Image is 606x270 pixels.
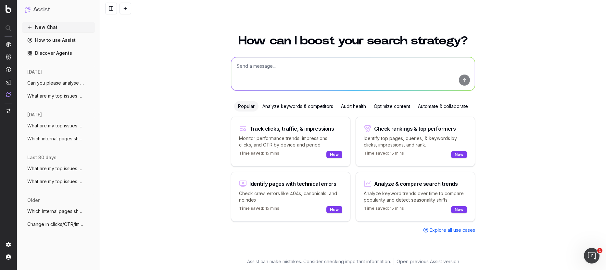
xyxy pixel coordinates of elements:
p: 15 mins [364,151,404,158]
span: Which internal pages should I link to fr [27,208,84,215]
a: Discover Agents [22,48,95,58]
div: Track clicks, traffic, & impressions [249,126,334,131]
p: Monitor performance trends, impressions, clicks, and CTR by device and period. [239,135,342,148]
span: Which internal pages should I link to fr [27,135,84,142]
div: Audit health [337,101,370,112]
span: Can you please analyse the heading hiera [27,80,84,86]
div: New [451,151,467,158]
button: What are my top issues concerning [22,121,95,131]
button: Which internal pages should I link to fr [22,134,95,144]
button: What are my top issues concerning [22,91,95,101]
div: Optimize content [370,101,414,112]
img: My account [6,254,11,260]
h1: Assist [33,5,50,14]
h1: How can I boost your search strategy? [231,35,475,47]
span: Time saved: [364,206,389,211]
span: Time saved: [364,151,389,156]
img: Assist [25,6,31,13]
span: What are my top issues concerning [27,93,84,99]
img: Activation [6,67,11,72]
div: Identify pages with technical errors [249,181,336,186]
span: What are my top issues concerning [27,165,84,172]
span: [DATE] [27,112,42,118]
div: New [326,151,342,158]
img: Intelligence [6,54,11,60]
span: Change in clicks/CTR/impressions over la [27,221,84,228]
span: What are my top issues concerning [27,178,84,185]
button: Change in clicks/CTR/impressions over la [22,219,95,229]
img: Assist [6,92,11,97]
span: Time saved: [239,151,264,156]
p: 15 mins [239,206,279,214]
p: Assist can make mistakes. Consider checking important information. [247,258,391,265]
span: older [27,197,40,204]
button: New Chat [22,22,95,32]
p: 15 mins [364,206,404,214]
img: Studio [6,79,11,85]
div: Popular [234,101,259,112]
p: Check crawl errors like 404s, canonicals, and noindex. [239,190,342,203]
img: Switch project [6,109,10,113]
div: Analyze & compare search trends [374,181,458,186]
span: last 30 days [27,154,57,161]
button: What are my top issues concerning [22,163,95,174]
span: Explore all use cases [430,227,475,233]
p: 15 mins [239,151,279,158]
p: Identify top pages, queries, & keywords by clicks, impressions, and rank. [364,135,467,148]
iframe: Intercom live chat [584,248,600,264]
div: Analyze keywords & competitors [259,101,337,112]
p: Analyze keyword trends over time to compare popularity and detect seasonality shifts. [364,190,467,203]
div: Automate & collaborate [414,101,472,112]
div: Check rankings & top performers [374,126,456,131]
span: What are my top issues concerning [27,123,84,129]
div: New [451,206,467,213]
a: Explore all use cases [423,227,475,233]
button: Assist [25,5,92,14]
img: Analytics [6,42,11,47]
button: Can you please analyse the heading hiera [22,78,95,88]
span: Time saved: [239,206,264,211]
span: [DATE] [27,69,42,75]
button: Which internal pages should I link to fr [22,206,95,217]
button: What are my top issues concerning [22,176,95,187]
a: How to use Assist [22,35,95,45]
div: New [326,206,342,213]
img: Botify logo [6,5,11,13]
img: Setting [6,242,11,247]
span: 1 [597,248,602,253]
a: Open previous Assist version [397,258,459,265]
